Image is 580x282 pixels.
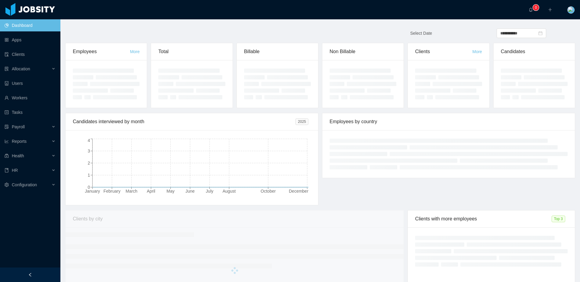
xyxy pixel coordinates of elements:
[12,153,24,158] span: Health
[88,138,90,143] tspan: 4
[5,139,9,143] i: icon: line-chart
[5,34,56,46] a: icon: appstoreApps
[330,113,568,130] div: Employees by country
[5,154,9,158] i: icon: medicine-box
[330,43,396,60] div: Non Billable
[410,31,432,36] span: Select Date
[73,43,130,60] div: Employees
[223,189,236,194] tspan: August
[567,6,575,14] img: c3015e21-c54e-479a-ae8b-3e990d3f8e05_65fc739abb2c9.png
[88,173,90,178] tspan: 1
[5,183,9,187] i: icon: setting
[295,118,308,125] span: 2025
[538,31,543,35] i: icon: calendar
[73,113,295,130] div: Candidates interviewed by month
[415,210,551,227] div: Clients with more employees
[244,43,311,60] div: Billable
[5,92,56,104] a: icon: userWorkers
[12,139,27,144] span: Reports
[552,216,565,222] span: Top 3
[12,182,37,187] span: Configuration
[104,189,121,194] tspan: February
[166,189,174,194] tspan: May
[5,125,9,129] i: icon: file-protect
[472,49,482,54] a: More
[12,168,18,173] span: HR
[12,66,30,71] span: Allocation
[147,189,155,194] tspan: April
[5,106,56,118] a: icon: profileTasks
[533,5,539,11] sup: 0
[261,189,276,194] tspan: October
[5,19,56,31] a: icon: pie-chartDashboard
[185,189,195,194] tspan: June
[548,8,552,12] i: icon: plus
[5,67,9,71] i: icon: solution
[88,161,90,165] tspan: 2
[5,77,56,89] a: icon: robotUsers
[126,189,137,194] tspan: March
[501,43,568,60] div: Candidates
[88,185,90,190] tspan: 0
[88,149,90,153] tspan: 3
[85,189,100,194] tspan: January
[130,49,140,54] a: More
[206,189,213,194] tspan: July
[5,48,56,60] a: icon: auditClients
[12,124,25,129] span: Payroll
[415,43,472,60] div: Clients
[289,189,308,194] tspan: December
[5,168,9,172] i: icon: book
[529,8,533,12] i: icon: bell
[158,43,225,60] div: Total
